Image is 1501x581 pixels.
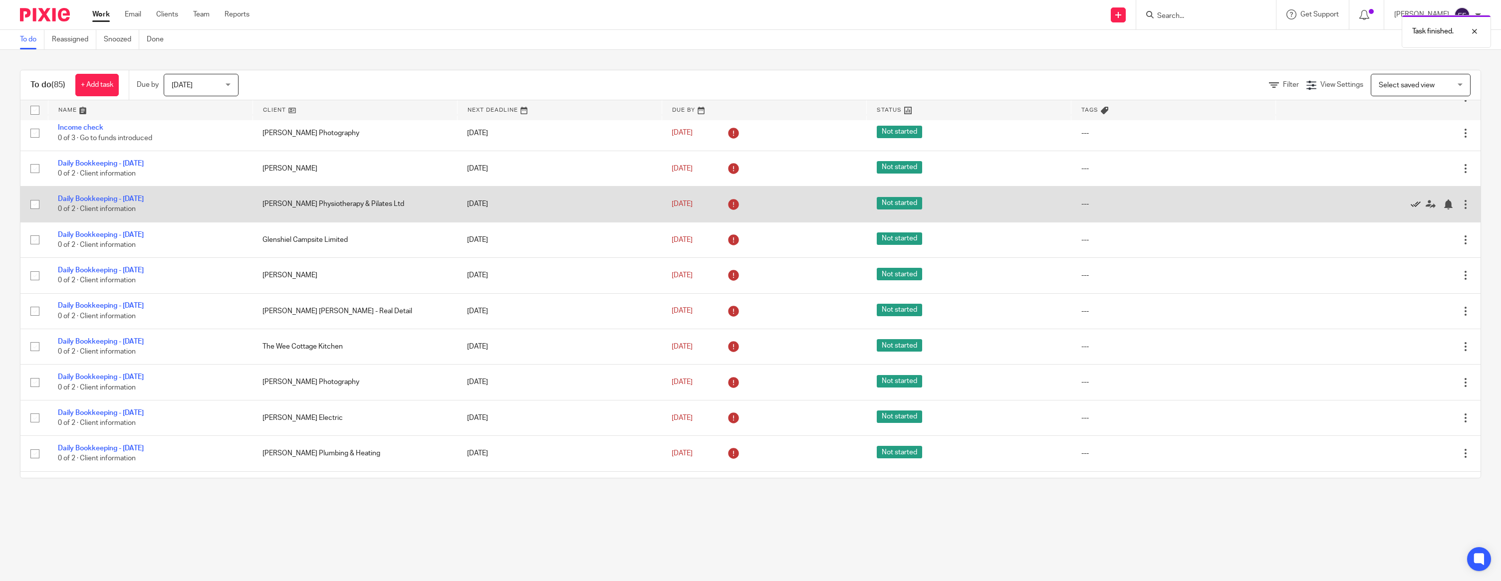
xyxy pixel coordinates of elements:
td: [DATE] [457,400,662,435]
td: [DATE] [457,258,662,293]
a: Work [92,9,110,19]
td: [DATE] [457,151,662,186]
div: --- [1081,342,1266,352]
span: Not started [877,268,922,280]
div: --- [1081,377,1266,387]
span: Not started [877,161,922,174]
span: Tags [1081,107,1098,113]
span: Not started [877,126,922,138]
a: Team [193,9,210,19]
span: [DATE] [672,308,693,315]
a: Mark as done [1411,199,1426,209]
span: Not started [877,446,922,458]
span: Not started [877,375,922,387]
span: Not started [877,232,922,245]
td: [DATE] [457,329,662,365]
span: View Settings [1320,81,1363,88]
td: Glenshiel Campsite Limited [252,222,457,257]
td: [DATE] [457,187,662,222]
a: Daily Bookkeeping - [DATE] [58,160,144,167]
span: Not started [877,197,922,209]
td: [DATE] [457,365,662,400]
img: svg%3E [1454,7,1470,23]
a: Snoozed [104,30,139,49]
td: [PERSON_NAME] [PERSON_NAME] - Real Detail [252,293,457,329]
span: [DATE] [672,165,693,172]
a: Daily Bookkeeping - [DATE] [58,374,144,381]
td: [PERSON_NAME] Photography [252,365,457,400]
span: Not started [877,339,922,352]
a: Daily Bookkeeping - [DATE] [58,338,144,345]
a: Daily Bookkeeping - [DATE] [58,195,144,202]
span: 0 of 2 · Client information [58,170,136,177]
td: [DATE] [457,471,662,507]
a: Daily Bookkeeping - [DATE] [58,409,144,416]
img: Pixie [20,8,70,21]
span: 0 of 3 · Go to funds introduced [58,135,152,142]
a: + Add task [75,74,119,96]
a: Daily Bookkeeping - [DATE] [58,267,144,274]
td: [DATE] [457,293,662,329]
span: 0 of 2 · Client information [58,313,136,320]
a: To do [20,30,44,49]
span: 0 of 2 · Client information [58,455,136,462]
a: Daily Bookkeeping - [DATE] [58,445,144,452]
div: --- [1081,270,1266,280]
span: 0 of 2 · Client information [58,277,136,284]
span: Select saved view [1379,82,1435,89]
div: --- [1081,448,1266,458]
td: [DATE] [457,222,662,257]
span: [DATE] [672,236,693,243]
span: Not started [877,304,922,316]
span: [DATE] [672,450,693,457]
span: Filter [1283,81,1299,88]
span: 0 of 2 · Client information [58,206,136,213]
p: Task finished. [1412,26,1454,36]
span: [DATE] [672,129,693,136]
span: [DATE] [172,82,193,89]
td: [PERSON_NAME] Electric [252,400,457,435]
span: [DATE] [672,200,693,207]
a: Reassigned [52,30,96,49]
a: Daily Bookkeeping - [DATE] [58,302,144,309]
span: 0 of 2 · Client information [58,348,136,355]
a: Daily Bookkeeping - [DATE] [58,231,144,238]
td: The Wee Cottage Kitchen [252,329,457,365]
span: [DATE] [672,379,693,386]
a: Clients [156,9,178,19]
a: Done [147,30,171,49]
td: [PERSON_NAME] Photography [252,115,457,151]
a: Reports [225,9,250,19]
p: Due by [137,80,159,90]
a: Email [125,9,141,19]
span: Not started [877,410,922,423]
span: 0 of 2 · Client information [58,384,136,391]
div: --- [1081,128,1266,138]
td: [PERSON_NAME] Physiotherapy & Pilates Ltd [252,187,457,222]
td: [PERSON_NAME] [252,258,457,293]
div: --- [1081,413,1266,423]
span: 0 of 2 · Client information [58,241,136,248]
div: --- [1081,306,1266,316]
span: [DATE] [672,414,693,421]
td: [DATE] [457,115,662,151]
span: [DATE] [672,272,693,279]
h1: To do [30,80,65,90]
span: (85) [51,81,65,89]
td: [PERSON_NAME] Plumbing & Heating [252,436,457,471]
td: Uist Forest Retreat Ltd [252,471,457,507]
div: --- [1081,199,1266,209]
td: [PERSON_NAME] [252,151,457,186]
div: --- [1081,235,1266,245]
span: 0 of 2 · Client information [58,419,136,426]
div: --- [1081,164,1266,174]
td: [DATE] [457,436,662,471]
span: [DATE] [672,343,693,350]
a: Income check [58,124,103,131]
